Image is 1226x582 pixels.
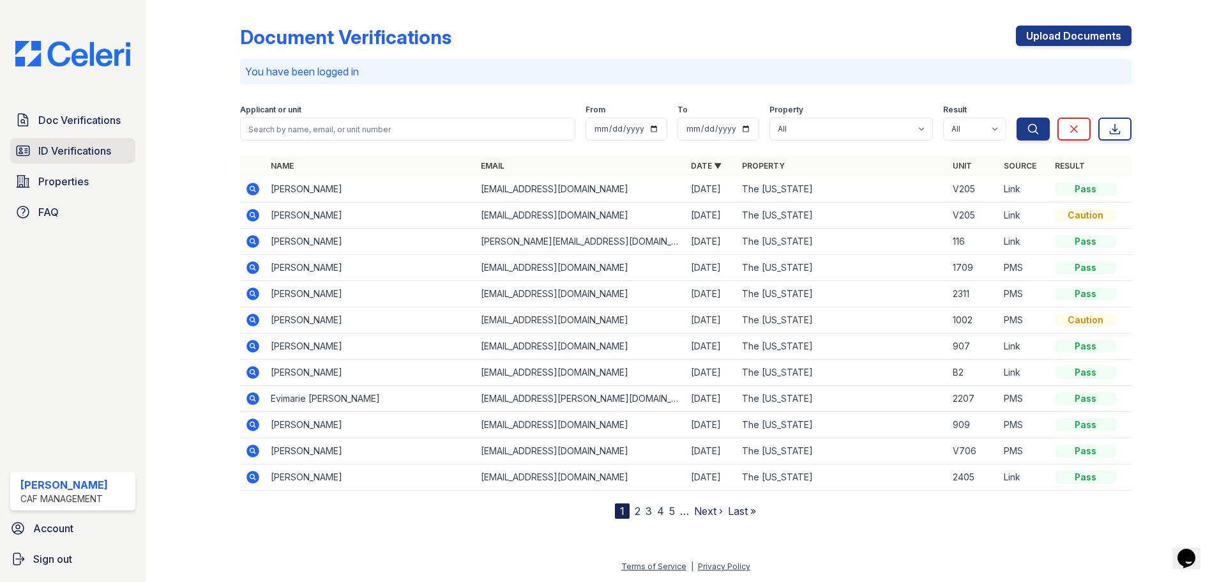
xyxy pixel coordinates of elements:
a: 5 [669,505,675,517]
td: Evimarie [PERSON_NAME] [266,386,476,412]
div: | [691,562,693,571]
div: [PERSON_NAME] [20,477,108,493]
td: [EMAIL_ADDRESS][DOMAIN_NAME] [476,307,686,333]
td: 907 [948,333,999,360]
div: CAF Management [20,493,108,505]
label: Result [943,105,967,115]
div: Pass [1055,366,1116,379]
td: The [US_STATE] [737,307,947,333]
td: [PERSON_NAME] [266,307,476,333]
div: Pass [1055,183,1116,195]
td: [DATE] [686,176,737,203]
div: Pass [1055,418,1116,431]
td: [EMAIL_ADDRESS][DOMAIN_NAME] [476,176,686,203]
td: [DATE] [686,386,737,412]
td: PMS [999,438,1050,464]
td: Link [999,229,1050,255]
td: [EMAIL_ADDRESS][DOMAIN_NAME] [476,281,686,307]
td: The [US_STATE] [737,438,947,464]
td: [DATE] [686,203,737,229]
div: Document Verifications [240,26,451,49]
td: [EMAIL_ADDRESS][DOMAIN_NAME] [476,464,686,491]
div: Pass [1055,392,1116,405]
td: The [US_STATE] [737,464,947,491]
td: [PERSON_NAME] [266,229,476,255]
label: Applicant or unit [240,105,301,115]
div: Pass [1055,471,1116,484]
a: Result [1055,161,1085,171]
td: [PERSON_NAME] [266,176,476,203]
td: [DATE] [686,229,737,255]
a: ID Verifications [10,138,135,164]
td: [EMAIL_ADDRESS][DOMAIN_NAME] [476,255,686,281]
a: Upload Documents [1016,26,1131,46]
td: The [US_STATE] [737,360,947,386]
td: [DATE] [686,360,737,386]
div: Pass [1055,445,1116,457]
td: The [US_STATE] [737,333,947,360]
p: You have been logged in [245,64,1126,79]
td: [DATE] [686,333,737,360]
a: Source [1004,161,1036,171]
div: Pass [1055,287,1116,300]
td: Link [999,360,1050,386]
span: Doc Verifications [38,112,121,128]
td: [PERSON_NAME] [266,412,476,438]
td: 2405 [948,464,999,491]
td: The [US_STATE] [737,203,947,229]
td: PMS [999,386,1050,412]
span: ID Verifications [38,143,111,158]
td: [PERSON_NAME] [266,281,476,307]
a: Property [742,161,785,171]
td: The [US_STATE] [737,255,947,281]
td: Link [999,333,1050,360]
a: 4 [657,505,664,517]
td: PMS [999,412,1050,438]
a: FAQ [10,199,135,225]
a: Last » [728,505,756,517]
span: Account [33,521,73,536]
td: 1709 [948,255,999,281]
a: Doc Verifications [10,107,135,133]
td: V205 [948,203,999,229]
td: [EMAIL_ADDRESS][DOMAIN_NAME] [476,333,686,360]
td: [DATE] [686,255,737,281]
td: [PERSON_NAME][EMAIL_ADDRESS][DOMAIN_NAME] [476,229,686,255]
td: [EMAIL_ADDRESS][DOMAIN_NAME] [476,412,686,438]
a: Sign out [5,546,140,572]
a: Email [481,161,504,171]
img: CE_Logo_Blue-a8612792a0a2168367f1c8372b55b34899dd931a85d93a1a3d3e32e68fde9ad4.png [5,41,140,66]
span: FAQ [38,204,59,220]
td: [PERSON_NAME] [266,438,476,464]
td: [PERSON_NAME] [266,333,476,360]
a: Next › [694,505,723,517]
td: V706 [948,438,999,464]
a: Unit [953,161,972,171]
label: From [586,105,605,115]
a: Name [271,161,294,171]
td: Link [999,176,1050,203]
td: [PERSON_NAME] [266,464,476,491]
td: [PERSON_NAME] [266,360,476,386]
td: Link [999,464,1050,491]
label: To [677,105,688,115]
td: [DATE] [686,281,737,307]
td: 2311 [948,281,999,307]
div: Caution [1055,314,1116,326]
div: Pass [1055,235,1116,248]
td: 909 [948,412,999,438]
div: Pass [1055,261,1116,274]
td: [DATE] [686,438,737,464]
td: [PERSON_NAME] [266,203,476,229]
a: Properties [10,169,135,194]
a: 3 [646,505,652,517]
div: Pass [1055,340,1116,353]
iframe: chat widget [1172,531,1213,569]
input: Search by name, email, or unit number [240,118,575,141]
td: [DATE] [686,464,737,491]
td: V205 [948,176,999,203]
td: [EMAIL_ADDRESS][PERSON_NAME][DOMAIN_NAME] [476,386,686,412]
label: Property [769,105,803,115]
a: Privacy Policy [698,562,750,571]
td: 2207 [948,386,999,412]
